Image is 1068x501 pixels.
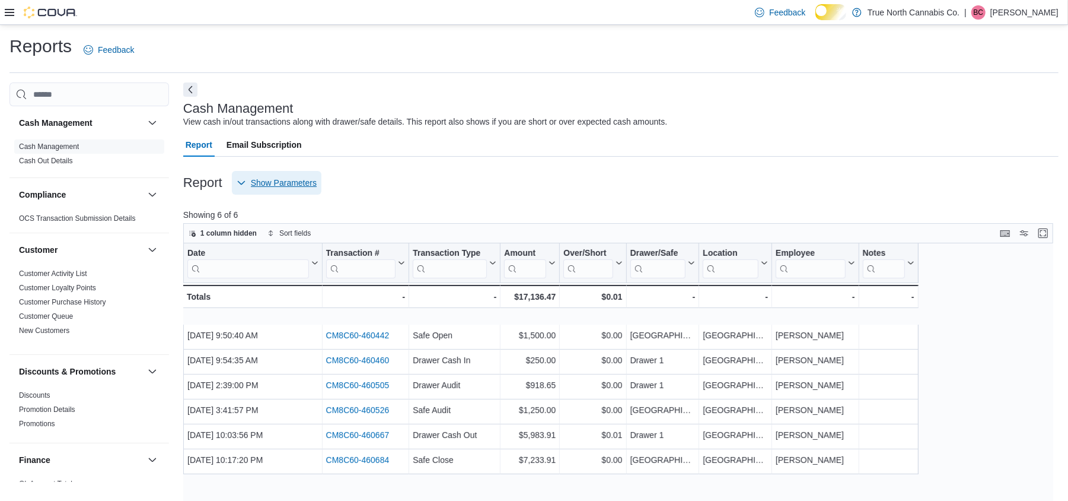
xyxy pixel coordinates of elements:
[183,102,294,116] h3: Cash Management
[776,353,855,367] div: [PERSON_NAME]
[703,353,768,367] div: [GEOGRAPHIC_DATA]
[19,269,87,278] a: Customer Activity List
[19,326,69,335] a: New Customers
[19,214,136,223] a: OCS Transaction Submission Details
[19,142,79,151] span: Cash Management
[19,117,93,129] h3: Cash Management
[183,176,222,190] h3: Report
[776,290,855,304] div: -
[776,453,855,467] div: [PERSON_NAME]
[9,34,72,58] h1: Reports
[504,378,556,392] div: $918.65
[703,248,758,278] div: Location
[563,328,622,343] div: $0.00
[19,391,50,399] a: Discounts
[703,453,768,467] div: [GEOGRAPHIC_DATA]
[815,20,816,21] span: Dark Mode
[19,244,143,256] button: Customer
[326,248,405,278] button: Transaction #
[79,38,139,62] a: Feedback
[769,7,805,18] span: Feedback
[19,454,50,466] h3: Finance
[990,5,1059,20] p: [PERSON_NAME]
[630,248,686,259] div: Drawer/Safe
[504,248,556,278] button: Amount
[563,353,622,367] div: $0.00
[251,177,317,189] span: Show Parameters
[145,116,160,130] button: Cash Management
[563,248,613,259] div: Over/Short
[19,312,73,321] a: Customer Queue
[413,248,487,259] div: Transaction Type
[413,403,496,417] div: Safe Audit
[630,328,695,343] div: [GEOGRAPHIC_DATA]
[750,1,810,24] a: Feedback
[19,326,69,335] span: New Customers
[98,44,134,56] span: Feedback
[326,405,389,415] a: CM8C60-460526
[630,353,695,367] div: Drawer 1
[19,189,143,201] button: Compliance
[862,248,904,259] div: Notes
[563,453,622,467] div: $0.00
[19,156,73,166] span: Cash Out Details
[19,298,106,306] a: Customer Purchase History
[563,378,622,392] div: $0.00
[200,229,257,238] span: 1 column hidden
[9,211,169,233] div: Compliance
[563,248,613,278] div: Over/Short
[187,248,318,278] button: Date
[19,405,75,414] span: Promotion Details
[776,403,855,417] div: [PERSON_NAME]
[974,5,984,20] span: BC
[326,380,389,390] a: CM8C60-460505
[630,248,695,278] button: Drawer/Safe
[326,356,389,365] a: CM8C60-460460
[19,480,76,488] a: GL Account Totals
[145,188,160,202] button: Compliance
[19,189,66,201] h3: Compliance
[413,290,496,304] div: -
[326,455,389,465] a: CM8C60-460684
[19,366,116,378] h3: Discounts & Promotions
[703,378,768,392] div: [GEOGRAPHIC_DATA]
[504,453,556,467] div: $7,233.91
[703,290,768,304] div: -
[630,453,695,467] div: [GEOGRAPHIC_DATA]
[862,290,914,304] div: -
[187,248,309,259] div: Date
[187,428,318,442] div: [DATE] 10:03:56 PM
[504,403,556,417] div: $1,250.00
[1017,226,1031,240] button: Display options
[326,430,389,440] a: CM8C60-460667
[19,479,76,489] span: GL Account Totals
[630,248,686,278] div: Drawer/Safe
[964,5,967,20] p: |
[9,267,169,354] div: Customer
[504,428,556,442] div: $5,983.91
[413,328,496,343] div: Safe Open
[187,290,318,304] div: Totals
[326,248,396,278] div: Transaction # URL
[187,328,318,343] div: [DATE] 9:50:40 AM
[630,290,695,304] div: -
[563,428,622,442] div: $0.01
[9,388,169,443] div: Discounts & Promotions
[703,248,758,259] div: Location
[19,244,58,256] h3: Customer
[776,328,855,343] div: [PERSON_NAME]
[19,420,55,428] a: Promotions
[862,248,904,278] div: Notes
[703,248,768,278] button: Location
[183,116,668,128] div: View cash in/out transactions along with drawer/safe details. This report also shows if you are s...
[413,248,496,278] button: Transaction Type
[24,7,77,18] img: Cova
[563,403,622,417] div: $0.00
[504,290,556,304] div: $17,136.47
[862,248,914,278] button: Notes
[187,353,318,367] div: [DATE] 9:54:35 AM
[184,226,262,240] button: 1 column hidden
[630,403,695,417] div: [GEOGRAPHIC_DATA]
[326,290,405,304] div: -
